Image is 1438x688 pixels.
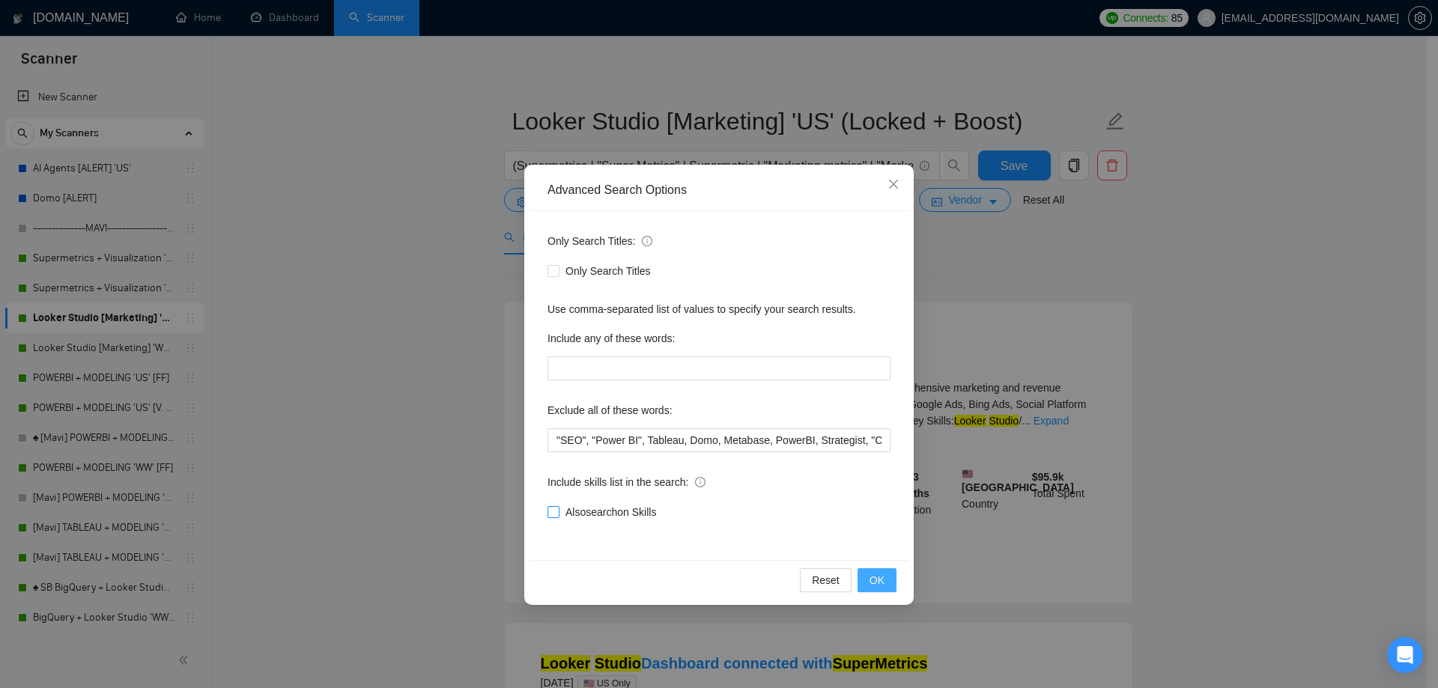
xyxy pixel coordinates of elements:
span: Reset [812,572,840,588]
label: Exclude all of these words: [547,398,673,422]
button: Reset [800,568,852,592]
span: Only Search Titles: [547,233,652,249]
span: info-circle [642,236,652,246]
span: close [888,178,899,190]
button: OK [858,568,897,592]
span: Also search on Skills [559,504,662,520]
span: Include skills list in the search: [547,474,706,490]
div: Use comma-separated list of values to specify your search results. [547,301,891,317]
span: OK [870,572,885,588]
span: Only Search Titles [559,263,657,279]
span: info-circle [695,477,706,487]
label: Include any of these words: [547,326,675,350]
div: Open Intercom Messenger [1387,637,1423,673]
button: Close [873,165,914,205]
div: Advanced Search Options [547,182,891,198]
